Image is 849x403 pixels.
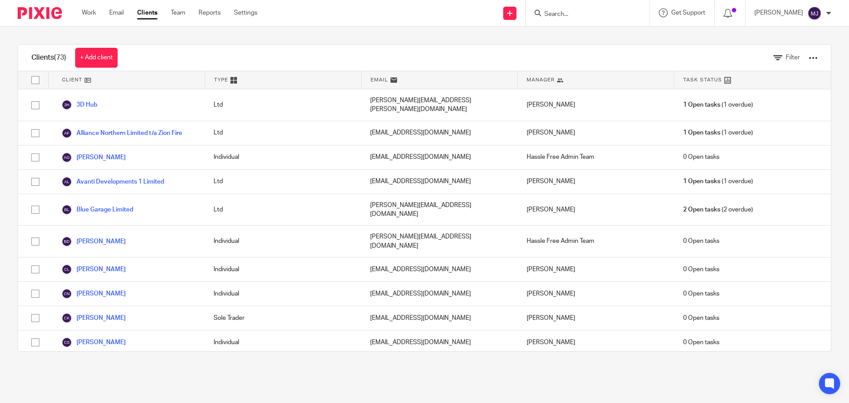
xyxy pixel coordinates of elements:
a: Reports [199,8,221,17]
div: [EMAIL_ADDRESS][DOMAIN_NAME] [361,121,518,145]
a: Alliance Northern Limited t/a Zion Fire [61,128,182,138]
a: [PERSON_NAME] [61,236,126,247]
span: Get Support [671,10,705,16]
span: Type [214,76,228,84]
div: Individual [205,330,361,354]
a: [PERSON_NAME] [61,288,126,299]
img: svg%3E [61,288,72,299]
img: svg%3E [61,313,72,323]
span: 1 Open tasks [683,128,720,137]
a: Blue Garage Limited [61,204,133,215]
p: [PERSON_NAME] [754,8,803,17]
a: [PERSON_NAME] [61,313,126,323]
span: Task Status [683,76,722,84]
span: (1 overdue) [683,128,753,137]
div: [PERSON_NAME] [518,282,674,306]
div: [PERSON_NAME] [518,306,674,330]
a: Work [82,8,96,17]
div: [PERSON_NAME][EMAIL_ADDRESS][DOMAIN_NAME] [361,226,518,257]
img: svg%3E [61,204,72,215]
a: Email [109,8,124,17]
span: 0 Open tasks [683,314,719,322]
h1: Clients [31,53,66,62]
div: [EMAIL_ADDRESS][DOMAIN_NAME] [361,146,518,169]
div: [PERSON_NAME] [518,121,674,145]
span: 0 Open tasks [683,237,719,246]
div: Individual [205,257,361,281]
div: [EMAIL_ADDRESS][DOMAIN_NAME] [361,170,518,194]
span: 0 Open tasks [683,153,719,161]
span: Client [62,76,82,84]
div: [PERSON_NAME][EMAIL_ADDRESS][DOMAIN_NAME] [361,194,518,226]
span: 2 Open tasks [683,205,720,214]
span: 0 Open tasks [683,265,719,274]
div: [EMAIL_ADDRESS][DOMAIN_NAME] [361,330,518,354]
img: svg%3E [61,152,72,163]
div: Ltd [205,121,361,145]
span: (1 overdue) [683,177,753,186]
div: Individual [205,226,361,257]
img: svg%3E [807,6,822,20]
div: Hassle Free Admin Team [518,146,674,169]
a: Settings [234,8,257,17]
span: 0 Open tasks [683,289,719,298]
span: Filter [786,54,800,61]
div: Ltd [205,170,361,194]
img: svg%3E [61,128,72,138]
a: Avanti Developments 1 Limited [61,177,164,187]
img: svg%3E [61,100,72,110]
img: Pixie [18,7,62,19]
div: [PERSON_NAME][EMAIL_ADDRESS][PERSON_NAME][DOMAIN_NAME] [361,89,518,121]
div: [PERSON_NAME] [518,194,674,226]
a: [PERSON_NAME] [61,264,126,275]
span: 1 Open tasks [683,177,720,186]
a: Clients [137,8,157,17]
a: + Add client [75,48,118,68]
a: [PERSON_NAME] [61,337,126,348]
div: Hassle Free Admin Team [518,226,674,257]
span: 1 Open tasks [683,100,720,109]
div: [PERSON_NAME] [518,330,674,354]
span: (2 overdue) [683,205,753,214]
div: Individual [205,146,361,169]
img: svg%3E [61,236,72,247]
span: (1 overdue) [683,100,753,109]
div: [PERSON_NAME] [518,170,674,194]
div: Ltd [205,89,361,121]
span: 0 Open tasks [683,338,719,347]
div: [EMAIL_ADDRESS][DOMAIN_NAME] [361,306,518,330]
div: [PERSON_NAME] [518,257,674,281]
img: svg%3E [61,177,72,187]
img: svg%3E [61,264,72,275]
a: Team [171,8,185,17]
a: [PERSON_NAME] [61,152,126,163]
input: Select all [27,72,44,88]
img: svg%3E [61,337,72,348]
span: Email [371,76,388,84]
div: [EMAIL_ADDRESS][DOMAIN_NAME] [361,282,518,306]
a: 3D Hub [61,100,97,110]
div: [EMAIL_ADDRESS][DOMAIN_NAME] [361,257,518,281]
div: Individual [205,282,361,306]
input: Search [543,11,623,19]
div: [PERSON_NAME] [518,89,674,121]
span: Manager [527,76,555,84]
span: (73) [54,54,66,61]
div: Sole Trader [205,306,361,330]
div: Ltd [205,194,361,226]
